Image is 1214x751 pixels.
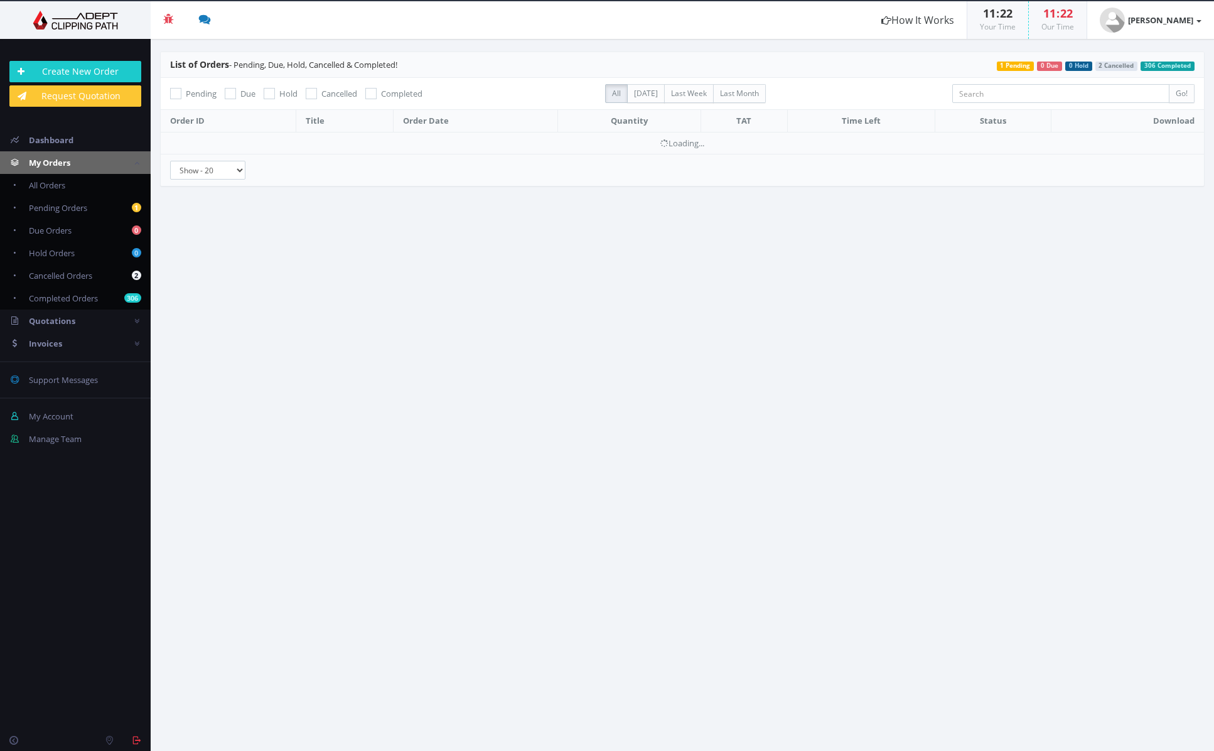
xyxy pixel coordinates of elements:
[170,59,397,70] span: - Pending, Due, Hold, Cancelled & Completed!
[1041,21,1074,32] small: Our Time
[161,132,1204,154] td: Loading...
[161,110,296,132] th: Order ID
[1095,62,1138,71] span: 2 Cancelled
[279,88,298,99] span: Hold
[1051,110,1204,132] th: Download
[869,1,967,39] a: How It Works
[605,84,628,103] label: All
[132,203,141,212] b: 1
[1087,1,1214,39] a: [PERSON_NAME]
[1043,6,1056,21] span: 11
[29,433,82,445] span: Manage Team
[788,110,935,132] th: Time Left
[29,202,87,213] span: Pending Orders
[701,110,788,132] th: TAT
[1000,6,1013,21] span: 22
[132,225,141,235] b: 0
[29,180,65,191] span: All Orders
[611,115,648,126] span: Quantity
[29,134,73,146] span: Dashboard
[1128,14,1193,26] strong: [PERSON_NAME]
[29,225,72,236] span: Due Orders
[29,293,98,304] span: Completed Orders
[1056,6,1060,21] span: :
[664,84,714,103] label: Last Week
[1169,84,1195,103] input: Go!
[170,58,229,70] span: List of Orders
[381,88,422,99] span: Completed
[321,88,357,99] span: Cancelled
[9,61,141,82] a: Create New Order
[296,110,393,132] th: Title
[186,88,217,99] span: Pending
[240,88,255,99] span: Due
[1141,62,1195,71] span: 306 Completed
[132,271,141,280] b: 2
[29,157,70,168] span: My Orders
[9,11,141,30] img: Adept Graphics
[713,84,766,103] label: Last Month
[627,84,665,103] label: [DATE]
[1060,6,1073,21] span: 22
[29,374,98,386] span: Support Messages
[935,110,1051,132] th: Status
[9,85,141,107] a: Request Quotation
[29,247,75,259] span: Hold Orders
[1100,8,1125,33] img: user_default.jpg
[996,6,1000,21] span: :
[1037,62,1062,71] span: 0 Due
[980,21,1016,32] small: Your Time
[132,248,141,257] b: 0
[29,315,75,327] span: Quotations
[983,6,996,21] span: 11
[29,411,73,422] span: My Account
[393,110,558,132] th: Order Date
[1065,62,1092,71] span: 0 Hold
[29,338,62,349] span: Invoices
[124,293,141,303] b: 306
[29,270,92,281] span: Cancelled Orders
[997,62,1034,71] span: 1 Pending
[952,84,1169,103] input: Search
